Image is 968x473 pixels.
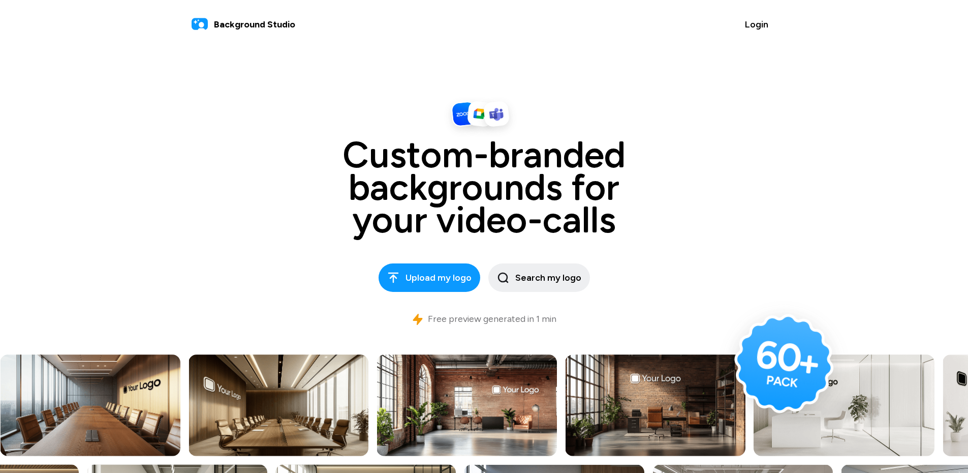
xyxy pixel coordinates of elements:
img: Showcase image [565,354,746,456]
img: Showcase image [377,354,557,456]
img: Badge [728,308,840,420]
h1: Custom-branded backgrounds for your video-calls [256,138,713,236]
span: Background Studio [214,18,295,32]
p: Free preview generated in 1 min [428,312,556,326]
span: Search my logo [497,271,581,285]
img: Showcase image [754,354,934,456]
img: Logo Microsoft [483,101,510,128]
a: Background Studio [192,16,295,33]
button: Upload my logo [379,263,480,292]
img: Logo Zoom [450,101,477,128]
img: Logo Meet [466,101,493,128]
img: Showcase image [189,354,369,456]
span: Upload my logo [387,271,472,285]
span: Login [745,18,768,32]
img: logo [192,16,208,33]
button: Search my logo [488,263,590,292]
button: Login [736,12,777,37]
